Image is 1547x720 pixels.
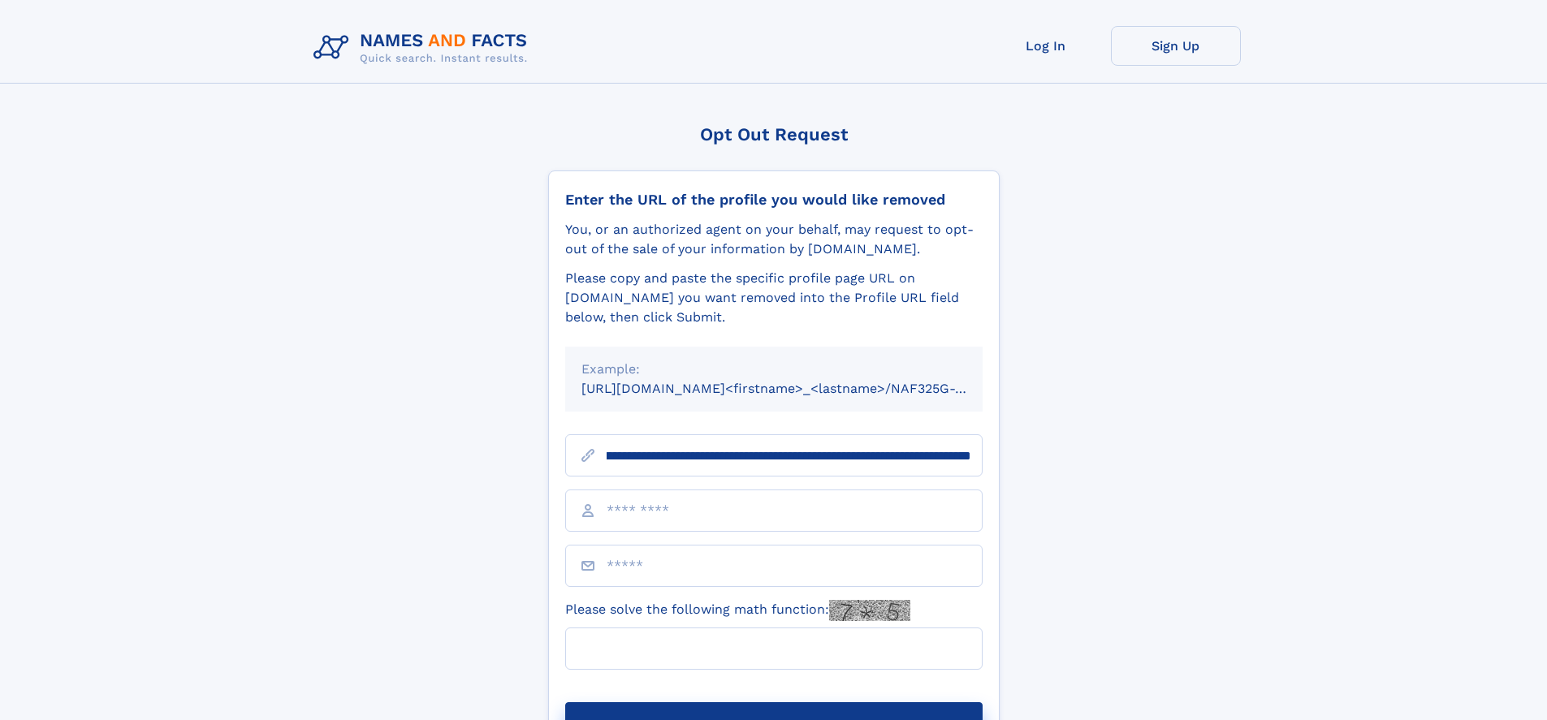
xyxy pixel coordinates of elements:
[981,26,1111,66] a: Log In
[581,360,966,379] div: Example:
[565,269,983,327] div: Please copy and paste the specific profile page URL on [DOMAIN_NAME] you want removed into the Pr...
[1111,26,1241,66] a: Sign Up
[307,26,541,70] img: Logo Names and Facts
[565,220,983,259] div: You, or an authorized agent on your behalf, may request to opt-out of the sale of your informatio...
[581,381,1013,396] small: [URL][DOMAIN_NAME]<firstname>_<lastname>/NAF325G-xxxxxxxx
[565,600,910,621] label: Please solve the following math function:
[548,124,1000,144] div: Opt Out Request
[565,191,983,209] div: Enter the URL of the profile you would like removed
